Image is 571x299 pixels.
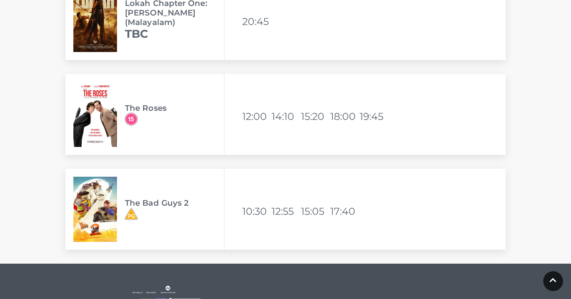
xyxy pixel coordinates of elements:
[242,107,270,126] li: 12:00
[330,202,358,221] li: 17:40
[360,107,387,126] li: 19:45
[272,107,299,126] li: 14:10
[242,202,270,221] li: 10:30
[301,202,329,221] li: 15:05
[330,107,358,126] li: 18:00
[125,198,224,208] h3: The Bad Guys 2
[272,202,299,221] li: 12:55
[125,103,224,113] h3: The Roses
[125,27,224,41] h2: TBC
[242,12,270,31] li: 20:45
[301,107,329,126] li: 15:20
